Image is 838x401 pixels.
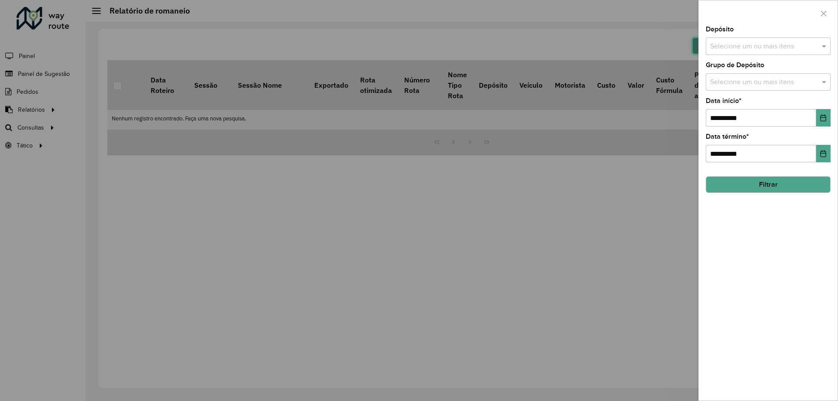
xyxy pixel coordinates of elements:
label: Depósito [706,24,734,34]
button: Choose Date [816,109,831,127]
label: Data término [706,131,749,142]
label: Data início [706,96,742,106]
label: Grupo de Depósito [706,60,764,70]
button: Choose Date [816,145,831,162]
button: Filtrar [706,176,831,193]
